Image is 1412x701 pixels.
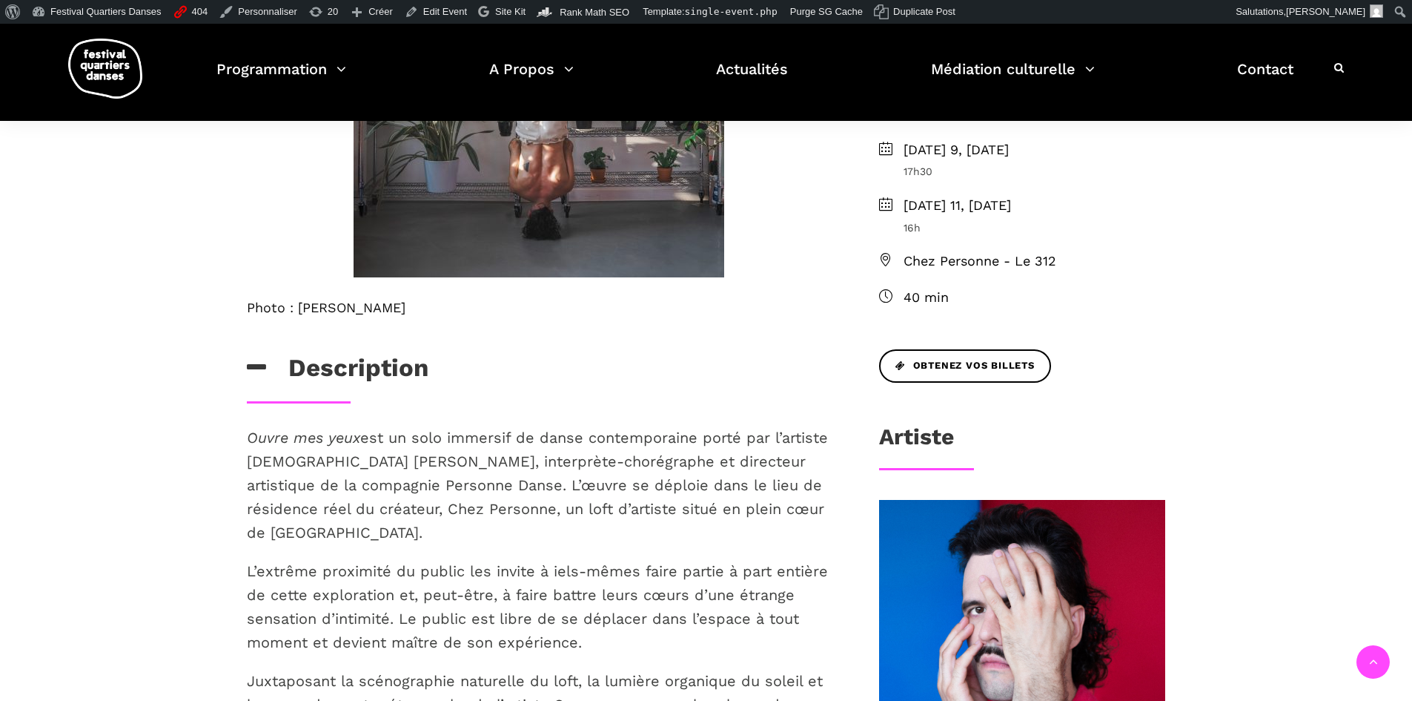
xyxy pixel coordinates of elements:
h6: Photo : [PERSON_NAME] [247,300,831,316]
span: [DATE] 9, [DATE] [904,139,1166,161]
span: Chez Personne - Le 312 [904,251,1166,272]
span: Site Kit [495,6,526,17]
span: 40 min [904,287,1166,309]
span: [PERSON_NAME] [1286,6,1365,17]
h3: Artiste [879,424,954,461]
span: Obtenez vos billets [895,358,1035,374]
span: L’extrême proximité du public les invite à iels-mêmes faire partie à part entière de cette explor... [247,562,828,651]
span: 16h [904,220,1166,236]
span: [DATE] 11, [DATE] [904,195,1166,217]
a: Contact [1237,56,1293,100]
h3: Description [247,353,428,390]
img: logo-fqd-med [68,39,142,99]
a: Programmation [216,56,346,100]
a: Obtenez vos billets [879,349,1051,383]
a: A Propos [489,56,574,100]
a: Médiation culturelle [931,56,1095,100]
span: 17h30 [904,163,1166,180]
span: Ouvre mes yeux [247,429,360,447]
span: single-event.php [685,6,778,17]
span: est un solo immersif de danse contemporaine porté par l’artiste [DEMOGRAPHIC_DATA] [PERSON_NAME],... [247,429,828,542]
a: Actualités [716,56,788,100]
span: Rank Math SEO [560,7,629,18]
